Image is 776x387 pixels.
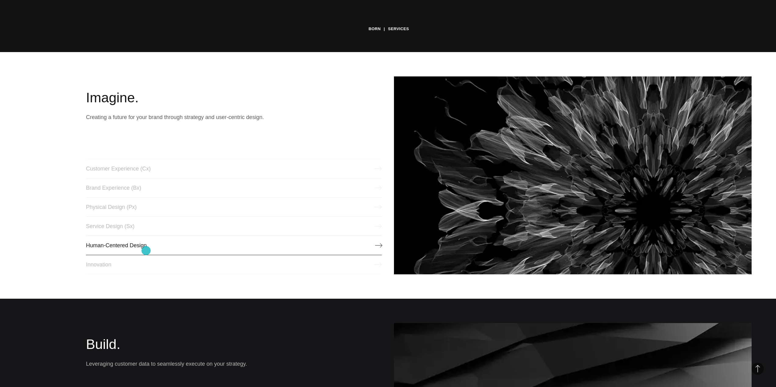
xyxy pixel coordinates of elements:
[86,335,382,354] h2: Build.
[86,89,382,107] h2: Imagine.
[752,363,764,375] button: Back to Top
[86,197,382,217] a: Physical Design (Px)
[388,24,409,33] a: Services
[86,159,382,178] a: Customer Experience (Cx)
[86,360,382,368] p: Leveraging customer data to seamlessly execute on your strategy.
[86,216,382,236] a: Service Design (Sx)
[86,178,382,198] a: Brand Experience (Bx)
[86,236,382,255] a: Human-Centered Design
[86,255,382,274] a: Innovation
[86,113,382,121] p: Creating a future for your brand through strategy and user-centric design.
[369,24,381,33] a: BORN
